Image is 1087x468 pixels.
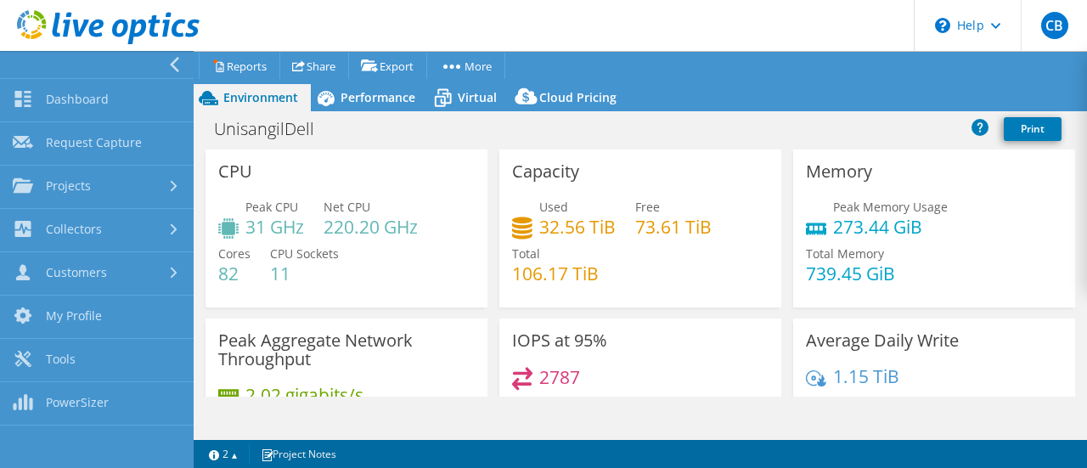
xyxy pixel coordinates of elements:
span: Virtual [458,89,497,105]
svg: \n [935,18,950,33]
h4: 220.20 GHz [324,217,418,236]
h3: Capacity [512,162,579,181]
h4: 739.45 GiB [806,264,895,283]
span: Net CPU [324,199,370,215]
a: Reports [199,53,280,79]
h3: Average Daily Write [806,331,959,350]
a: Share [279,53,349,79]
a: Export [348,53,427,79]
h4: 73.61 TiB [635,217,712,236]
span: Cores [218,245,251,262]
h4: 2.02 gigabits/s [245,386,363,404]
a: Print [1004,117,1062,141]
span: Peak Memory Usage [833,199,948,215]
h3: CPU [218,162,252,181]
span: CB [1041,12,1068,39]
span: Total [512,245,540,262]
a: More [426,53,505,79]
h4: 11 [270,264,339,283]
span: Environment [223,89,298,105]
a: Project Notes [249,443,348,465]
span: Used [539,199,568,215]
h3: Peak Aggregate Network Throughput [218,331,475,369]
h4: 273.44 GiB [833,217,948,236]
h4: 1.15 TiB [833,367,899,386]
span: CPU Sockets [270,245,339,262]
a: 2 [197,443,250,465]
h4: 82 [218,264,251,283]
span: Total Memory [806,245,884,262]
h3: Memory [806,162,872,181]
span: Performance [341,89,415,105]
h4: 2787 [539,368,580,386]
span: Free [635,199,660,215]
span: Peak CPU [245,199,298,215]
span: Cloud Pricing [539,89,617,105]
h4: 106.17 TiB [512,264,599,283]
h4: 32.56 TiB [539,217,616,236]
h3: IOPS at 95% [512,331,607,350]
h1: UnisangilDell [206,120,341,138]
h4: 31 GHz [245,217,304,236]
